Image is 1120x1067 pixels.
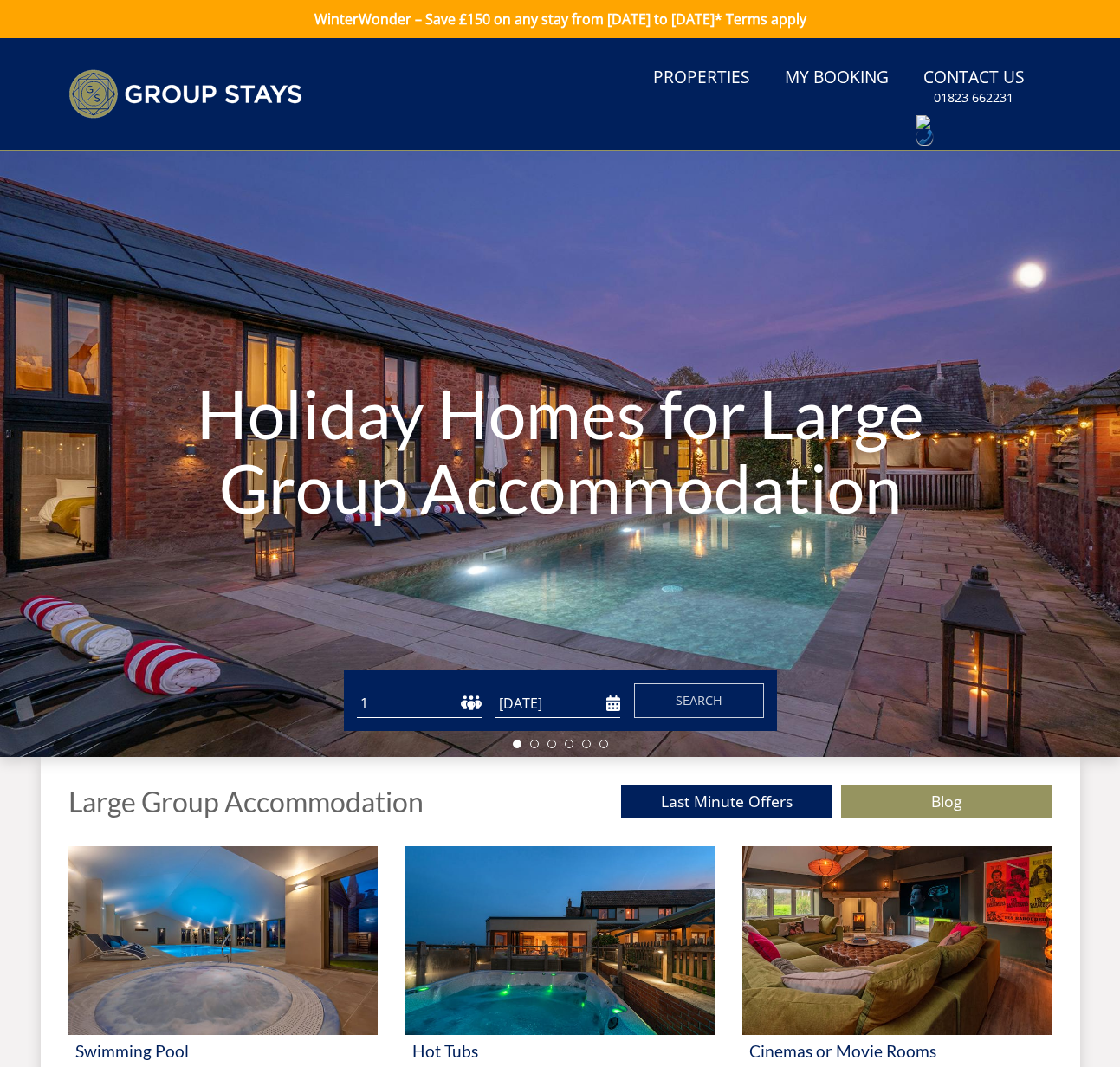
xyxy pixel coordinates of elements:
a: Last Minute Offers [621,785,832,818]
img: Makecall16.png [916,115,1032,129]
h3: Swimming Pool [75,1042,371,1060]
img: 'Cinemas or Movie Rooms' - Large Group Accommodation Holiday Ideas [742,846,1052,1035]
h3: Cinemas or Movie Rooms [749,1042,1045,1060]
a: Properties [646,59,757,98]
button: Search [634,683,764,718]
img: hfpfyWBK5wQHBAGPgDf9c6qAYOxxMAAAAASUVORK5CYII= [919,129,933,145]
a: 'Swimming Pool' - Large Group Accommodation Holiday Ideas Swimming Pool [68,846,378,1067]
h3: Hot Tubs [412,1042,708,1060]
a: My Booking [778,59,896,98]
input: Arrival Date [495,689,620,718]
h1: Holiday Homes for Large Group Accommodation [168,342,952,559]
a: 'Hot Tubs' - Large Group Accommodation Holiday Ideas Hot Tubs [405,846,715,1067]
a: Contact Us01823 662231 [916,59,1032,115]
div: Call: 01823 662231 [916,129,933,145]
span: Search [676,692,722,708]
a: 'Cinemas or Movie Rooms' - Large Group Accommodation Holiday Ideas Cinemas or Movie Rooms [742,846,1052,1067]
img: 'Swimming Pool' - Large Group Accommodation Holiday Ideas [68,846,378,1035]
img: 'Hot Tubs' - Large Group Accommodation Holiday Ideas [405,846,715,1035]
h1: Large Group Accommodation [68,786,424,817]
div: 01823662231 [916,115,1032,129]
a: Blog [841,785,1052,818]
small: 01823 662231 [934,89,1013,107]
img: Group Stays [68,69,302,119]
